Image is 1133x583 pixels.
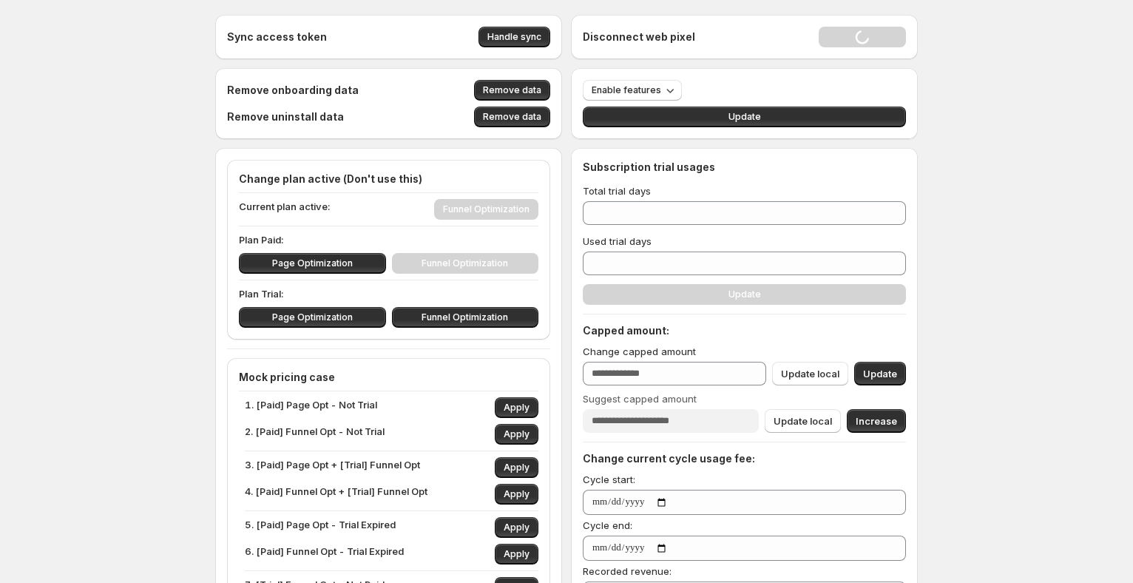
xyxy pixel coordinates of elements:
button: Update [854,362,906,385]
p: 6. [Paid] Funnel Opt - Trial Expired [245,544,404,565]
h4: Remove onboarding data [227,83,359,98]
button: Remove data [474,107,550,127]
span: Change capped amount [583,346,696,357]
span: Used trial days [583,235,652,247]
p: Plan Paid: [239,232,538,247]
span: Increase [856,414,897,428]
span: Apply [504,462,530,474]
button: Apply [495,484,538,505]
span: Remove data [483,111,541,123]
button: Page Optimization [239,307,386,328]
button: Remove data [474,80,550,101]
span: Funnel Optimization [422,311,508,323]
button: Apply [495,544,538,565]
span: Recorded revenue: [583,565,672,577]
p: 4. [Paid] Funnel Opt + [Trial] Funnel Opt [245,484,427,505]
button: Handle sync [478,27,550,47]
h4: Remove uninstall data [227,109,344,124]
p: 5. [Paid] Page Opt - Trial Expired [245,517,396,538]
p: 3. [Paid] Page Opt + [Trial] Funnel Opt [245,457,420,478]
span: Apply [504,428,530,440]
span: Remove data [483,84,541,96]
button: Update local [772,362,848,385]
span: Page Optimization [272,311,353,323]
h4: Subscription trial usages [583,160,715,175]
button: Enable features [583,80,682,101]
h4: Capped amount: [583,323,906,338]
span: Handle sync [487,31,541,43]
p: 1. [Paid] Page Opt - Not Trial [245,397,377,418]
span: Suggest capped amount [583,393,697,405]
span: Update local [781,366,839,381]
h4: Change plan active (Don't use this) [239,172,538,186]
button: Update local [765,409,841,433]
span: Total trial days [583,185,651,197]
h4: Disconnect web pixel [583,30,695,44]
p: 2. [Paid] Funnel Opt - Not Trial [245,424,385,445]
span: Cycle end: [583,519,632,531]
button: Funnel Optimization [392,307,539,328]
button: Update [583,107,906,127]
h4: Change current cycle usage fee: [583,451,906,466]
span: Enable features [592,84,661,96]
span: Apply [504,488,530,500]
button: Apply [495,517,538,538]
button: Apply [495,424,538,445]
span: Update [863,366,897,381]
button: Apply [495,397,538,418]
span: Update [728,111,761,123]
span: Apply [504,402,530,414]
span: Update local [774,414,832,428]
span: Page Optimization [272,257,353,269]
span: Cycle start: [583,474,635,485]
span: Apply [504,548,530,560]
button: Increase [847,409,906,433]
p: Plan Trial: [239,286,538,301]
h4: Mock pricing case [239,370,538,385]
button: Apply [495,457,538,478]
p: Current plan active: [239,199,331,220]
span: Apply [504,522,530,533]
h4: Sync access token [227,30,327,44]
button: Page Optimization [239,253,386,274]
